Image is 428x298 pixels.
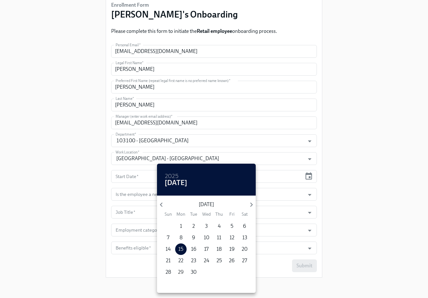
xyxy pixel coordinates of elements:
[217,234,221,241] p: 11
[239,243,250,255] button: 20
[213,243,225,255] button: 18
[188,220,199,232] button: 2
[204,257,209,264] p: 24
[239,255,250,266] button: 27
[226,255,238,266] button: 26
[226,211,238,217] span: Fri
[239,211,250,217] span: Sat
[188,255,199,266] button: 23
[201,232,212,243] button: 10
[165,180,187,186] button: [DATE]
[175,220,187,232] button: 1
[205,223,208,230] p: 3
[230,234,234,241] p: 12
[166,269,171,276] p: 28
[192,234,195,241] p: 9
[213,232,225,243] button: 11
[162,243,174,255] button: 14
[226,220,238,232] button: 5
[213,211,225,217] span: Thu
[180,234,182,241] p: 8
[201,255,212,266] button: 24
[191,257,196,264] p: 23
[239,232,250,243] button: 13
[231,223,233,230] p: 5
[213,255,225,266] button: 25
[166,246,171,253] p: 14
[175,266,187,278] button: 29
[243,223,246,230] p: 6
[226,232,238,243] button: 12
[167,234,169,241] p: 7
[226,243,238,255] button: 19
[175,255,187,266] button: 22
[242,257,247,264] p: 27
[175,243,187,255] button: 15
[165,171,179,182] h6: 2025
[229,246,235,253] p: 19
[242,246,247,253] p: 20
[191,246,196,253] p: 16
[188,243,199,255] button: 16
[204,246,209,253] p: 17
[162,211,174,217] span: Sun
[213,220,225,232] button: 4
[192,223,195,230] p: 2
[178,246,183,253] p: 15
[188,211,199,217] span: Tue
[239,220,250,232] button: 6
[229,257,235,264] p: 26
[180,223,182,230] p: 1
[204,234,209,241] p: 10
[201,243,212,255] button: 17
[175,232,187,243] button: 8
[162,266,174,278] button: 28
[175,211,187,217] span: Mon
[201,211,212,217] span: Wed
[165,178,187,188] h4: [DATE]
[217,246,222,253] p: 18
[191,269,196,276] p: 30
[166,257,171,264] p: 21
[165,173,179,180] button: 2025
[188,232,199,243] button: 9
[178,257,183,264] p: 22
[162,232,174,243] button: 7
[217,257,222,264] p: 25
[162,255,174,266] button: 21
[166,201,247,208] p: [DATE]
[242,234,247,241] p: 13
[218,223,221,230] p: 4
[201,220,212,232] button: 3
[178,269,184,276] p: 29
[188,266,199,278] button: 30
